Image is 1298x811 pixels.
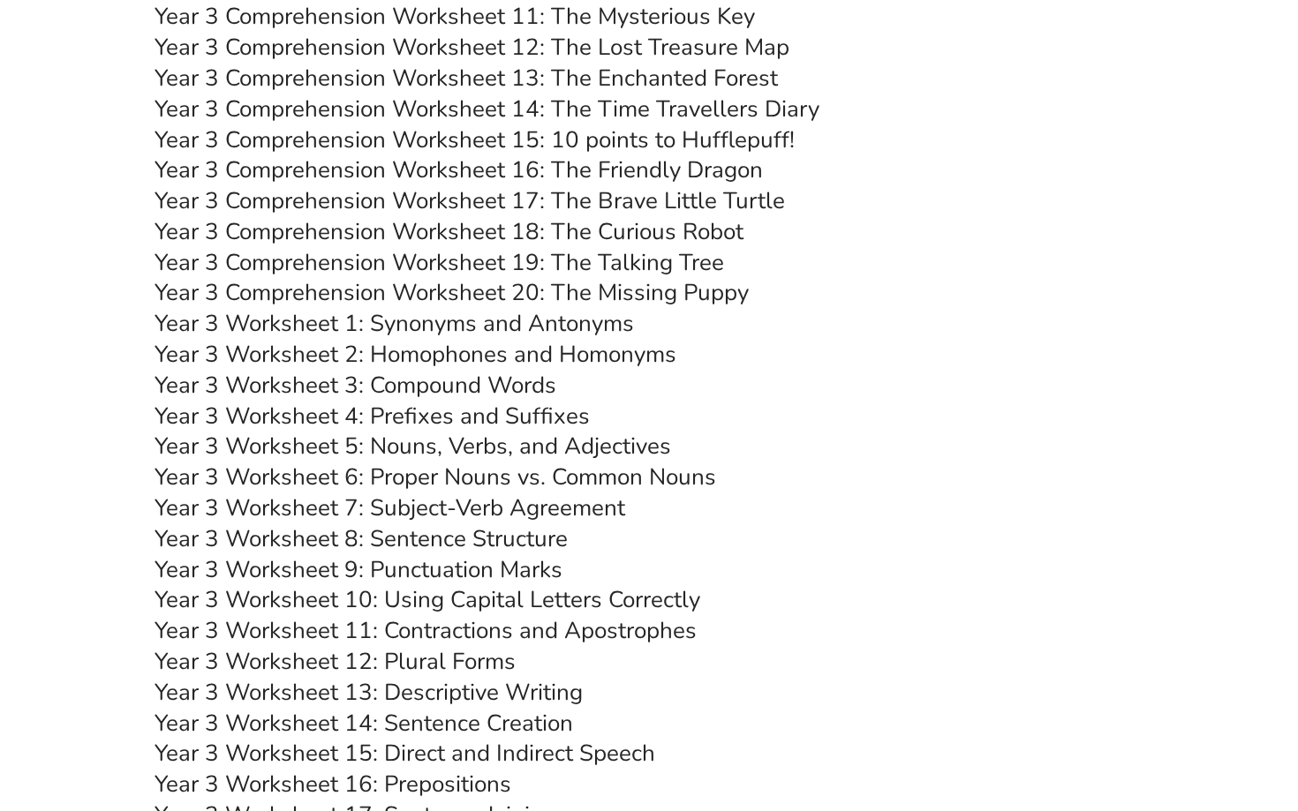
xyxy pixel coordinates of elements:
[155,431,671,462] a: Year 3 Worksheet 5: Nouns, Verbs, and Adjectives
[155,523,568,554] a: Year 3 Worksheet 8: Sentence Structure
[155,677,583,708] a: Year 3 Worksheet 13: Descriptive Writing
[155,63,778,94] a: Year 3 Comprehension Worksheet 13: The Enchanted Forest
[155,154,763,185] a: Year 3 Comprehension Worksheet 16: The Friendly Dragon
[155,462,716,492] a: Year 3 Worksheet 6: Proper Nouns vs. Common Nouns
[155,247,724,278] a: Year 3 Comprehension Worksheet 19: The Talking Tree
[155,32,789,63] a: Year 3 Comprehension Worksheet 12: The Lost Treasure Map
[155,185,785,216] a: Year 3 Comprehension Worksheet 17: The Brave Little Turtle
[155,1,755,32] a: Year 3 Comprehension Worksheet 11: The Mysterious Key
[155,216,743,247] a: Year 3 Comprehension Worksheet 18: The Curious Robot
[155,646,516,677] a: Year 3 Worksheet 12: Plural Forms
[155,738,655,769] a: Year 3 Worksheet 15: Direct and Indirect Speech
[155,615,697,646] a: Year 3 Worksheet 11: Contractions and Apostrophes
[155,370,556,401] a: Year 3 Worksheet 3: Compound Words
[155,708,573,739] a: Year 3 Worksheet 14: Sentence Creation
[995,612,1298,811] iframe: Chat Widget
[155,492,625,523] a: Year 3 Worksheet 7: Subject-Verb Agreement
[155,769,511,800] a: Year 3 Worksheet 16: Prepositions
[155,308,634,339] a: Year 3 Worksheet 1: Synonyms and Antonyms
[155,124,795,155] a: Year 3 Comprehension Worksheet 15: 10 points to Hufflepuff!
[155,94,819,124] a: Year 3 Comprehension Worksheet 14: The Time Travellers Diary
[155,339,676,370] a: Year 3 Worksheet 2: Homophones and Homonyms
[155,554,562,585] a: Year 3 Worksheet 9: Punctuation Marks
[155,277,749,308] a: Year 3 Comprehension Worksheet 20: The Missing Puppy
[155,401,590,432] a: Year 3 Worksheet 4: Prefixes and Suffixes
[155,584,700,615] a: Year 3 Worksheet 10: Using Capital Letters Correctly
